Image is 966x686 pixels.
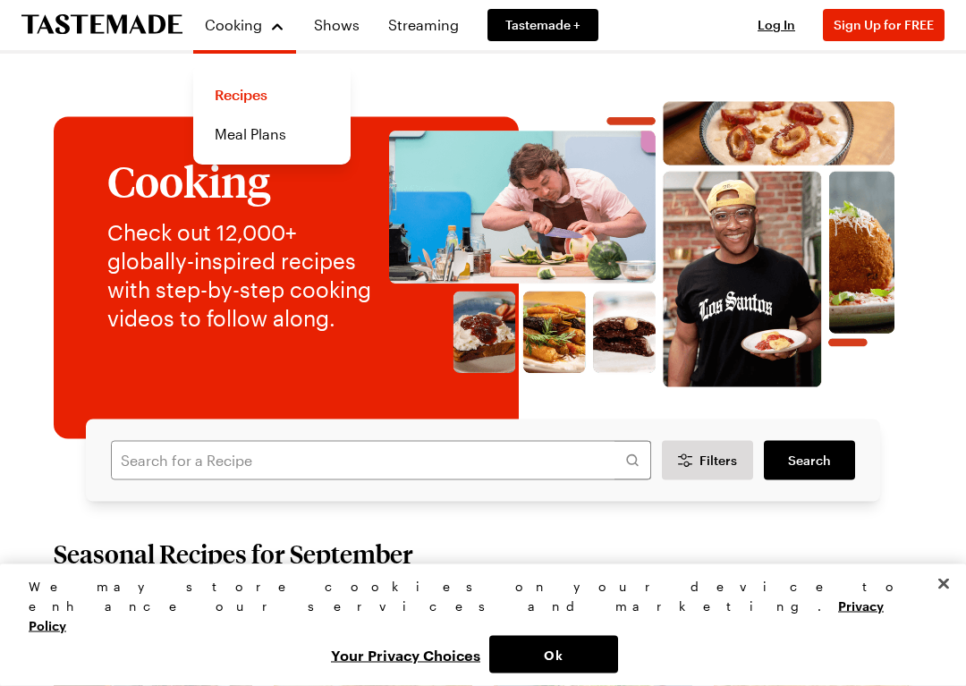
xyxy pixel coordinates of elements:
span: Cooking [205,16,262,33]
a: Tastemade + [487,9,598,41]
span: Tastemade + [505,16,580,34]
button: Cooking [204,7,285,43]
button: Your Privacy Choices [322,636,489,673]
a: To Tastemade Home Page [21,15,182,36]
div: Privacy [29,577,922,673]
h1: Cooking [107,157,371,204]
span: Search [788,452,831,470]
span: Sign Up for FREE [834,17,934,32]
button: Close [924,564,963,604]
a: Meal Plans [204,114,340,154]
div: We may store cookies on your device to enhance our services and marketing. [29,577,922,636]
button: Ok [489,636,618,673]
button: Desktop filters [662,441,753,480]
span: Filters [699,452,737,470]
button: Log In [741,16,812,34]
a: filters [764,441,855,480]
button: Sign Up for FREE [823,9,945,41]
p: Check out 12,000+ globally-inspired recipes with step-by-step cooking videos to follow along. [107,218,371,333]
div: Cooking [193,64,351,165]
a: Recipes [204,75,340,114]
img: Explore recipes [389,89,894,402]
span: Log In [758,17,795,32]
h2: Seasonal Recipes for September [54,538,413,570]
input: Search for a Recipe [111,441,651,480]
